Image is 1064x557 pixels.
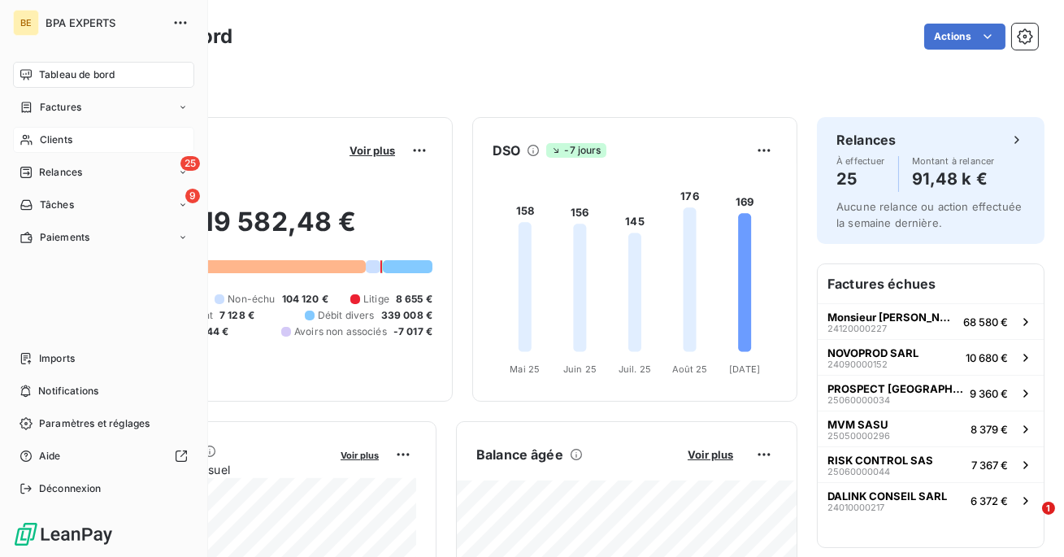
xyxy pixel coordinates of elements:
[39,481,102,496] span: Déconnexion
[971,459,1008,472] span: 7 367 €
[688,448,733,461] span: Voir plus
[818,411,1044,446] button: MVM SASU250500002968 379 €
[836,166,885,192] h4: 25
[971,494,1008,507] span: 6 372 €
[341,450,379,461] span: Voir plus
[228,292,275,307] span: Non-échu
[827,395,890,405] span: 25060000034
[912,166,995,192] h4: 91,48 k €
[827,418,888,431] span: MVM SASU
[39,416,150,431] span: Paramètres et réglages
[13,521,114,547] img: Logo LeanPay
[683,447,738,462] button: Voir plus
[393,324,432,339] span: -7 017 €
[818,482,1044,518] button: DALINK CONSEIL SARL240100002176 372 €
[836,156,885,166] span: À effectuer
[13,10,39,36] div: BE
[827,359,888,369] span: 24090000152
[971,423,1008,436] span: 8 379 €
[282,292,328,307] span: 104 120 €
[827,490,947,503] span: DALINK CONSEIL SARL
[827,382,963,395] span: PROSPECT [GEOGRAPHIC_DATA]
[818,339,1044,375] button: NOVOPROD SARL2409000015210 680 €
[493,141,520,160] h6: DSO
[1042,502,1055,515] span: 1
[39,67,115,82] span: Tableau de bord
[180,156,200,171] span: 25
[39,449,61,463] span: Aide
[40,198,74,212] span: Tâches
[827,467,890,476] span: 25060000044
[363,292,389,307] span: Litige
[672,363,708,375] tspan: Août 25
[729,363,760,375] tspan: [DATE]
[39,351,75,366] span: Imports
[827,503,884,512] span: 24010000217
[970,387,1008,400] span: 9 360 €
[1009,502,1048,541] iframe: Intercom live chat
[563,363,597,375] tspan: Juin 25
[818,446,1044,482] button: RISK CONTROL SAS250600000447 367 €
[827,454,933,467] span: RISK CONTROL SAS
[318,308,375,323] span: Débit divers
[836,200,1022,229] span: Aucune relance ou action effectuée la semaine dernière.
[46,16,163,29] span: BPA EXPERTS
[38,384,98,398] span: Notifications
[294,324,387,339] span: Avoirs non associés
[827,346,919,359] span: NOVOPROD SARL
[219,308,254,323] span: 7 128 €
[13,443,194,469] a: Aide
[336,447,384,462] button: Voir plus
[818,264,1044,303] h6: Factures échues
[39,165,82,180] span: Relances
[92,461,329,478] span: Chiffre d'affaires mensuel
[185,189,200,203] span: 9
[818,375,1044,411] button: PROSPECT [GEOGRAPHIC_DATA]250600000349 360 €
[912,156,995,166] span: Montant à relancer
[381,308,432,323] span: 339 008 €
[40,133,72,147] span: Clients
[966,351,1008,364] span: 10 680 €
[92,206,432,255] h2: 1 519 582,48 €
[350,144,395,157] span: Voir plus
[476,445,563,464] h6: Balance âgée
[396,292,432,307] span: 8 655 €
[827,311,957,324] span: Monsieur [PERSON_NAME]
[924,24,1005,50] button: Actions
[963,315,1008,329] span: 68 580 €
[345,143,400,158] button: Voir plus
[40,100,81,115] span: Factures
[836,130,896,150] h6: Relances
[827,324,887,333] span: 24120000227
[619,363,651,375] tspan: Juil. 25
[827,431,890,441] span: 25050000296
[818,303,1044,339] button: Monsieur [PERSON_NAME]2412000022768 580 €
[510,363,540,375] tspan: Mai 25
[40,230,89,245] span: Paiements
[546,143,606,158] span: -7 jours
